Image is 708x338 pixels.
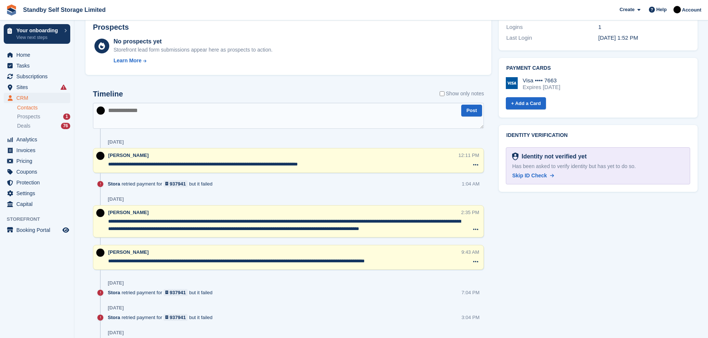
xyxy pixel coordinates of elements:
[108,180,216,187] div: retried payment for but it failed
[108,139,124,145] div: [DATE]
[4,188,70,198] a: menu
[113,37,272,46] div: No prospects yet
[598,35,638,41] time: 2025-03-28 13:52:25 UTC
[462,289,479,296] div: 7:04 PM
[16,167,61,177] span: Coupons
[673,6,681,13] img: Stephen Hambridge
[93,23,129,32] h2: Prospects
[440,90,444,98] input: Show only notes
[4,24,70,44] a: Your onboarding View next steps
[4,71,70,82] a: menu
[16,199,61,209] span: Capital
[96,152,104,160] img: Stephen Hambridge
[16,60,61,71] span: Tasks
[108,314,120,321] span: Stora
[512,152,518,161] img: Identity Verification Ready
[512,172,554,180] a: Skip ID Check
[461,105,482,117] button: Post
[4,156,70,166] a: menu
[17,113,70,121] a: Prospects 1
[4,82,70,92] a: menu
[598,23,690,32] div: 1
[108,152,149,158] span: [PERSON_NAME]
[16,134,61,145] span: Analytics
[4,167,70,177] a: menu
[620,6,634,13] span: Create
[17,122,70,130] a: Deals 76
[17,104,70,111] a: Contacts
[6,4,17,16] img: stora-icon-8386f47178a22dfd0bd8f6a31ec36ba5ce8667c1dd55bd0f319d3a0aa187defe.svg
[518,152,586,161] div: Identity not verified yet
[108,249,149,255] span: [PERSON_NAME]
[164,289,188,296] a: 937941
[63,114,70,120] div: 1
[4,93,70,103] a: menu
[170,180,186,187] div: 937941
[4,225,70,235] a: menu
[4,199,70,209] a: menu
[16,145,61,155] span: Invoices
[16,50,61,60] span: Home
[108,210,149,215] span: [PERSON_NAME]
[462,314,479,321] div: 3:04 PM
[506,23,598,32] div: Logins
[16,28,61,33] p: Your onboarding
[523,84,560,91] div: Expires [DATE]
[108,330,124,336] div: [DATE]
[61,84,67,90] i: Smart entry sync failures have occurred
[506,65,690,71] h2: Payment cards
[512,173,547,178] span: Skip ID Check
[459,152,479,159] div: 12:11 PM
[16,93,61,103] span: CRM
[108,314,216,321] div: retried payment for but it failed
[506,132,690,138] h2: Identity verification
[523,77,560,84] div: Visa •••• 7663
[440,90,484,98] label: Show only notes
[20,4,109,16] a: Standby Self Storage Limited
[108,180,120,187] span: Stora
[4,60,70,71] a: menu
[108,280,124,286] div: [DATE]
[16,177,61,188] span: Protection
[506,77,518,89] img: Visa Logo
[461,209,479,216] div: 2:35 PM
[16,188,61,198] span: Settings
[512,163,684,170] div: Has been asked to verify identity but has yet to do so.
[462,180,480,187] div: 1:04 AM
[16,82,61,92] span: Sites
[462,249,479,256] div: 9:43 AM
[16,225,61,235] span: Booking Portal
[97,106,105,115] img: Stephen Hambridge
[4,177,70,188] a: menu
[16,156,61,166] span: Pricing
[113,46,272,54] div: Storefront lead form submissions appear here as prospects to action.
[17,113,40,120] span: Prospects
[113,57,141,65] div: Learn More
[506,97,546,109] a: + Add a Card
[656,6,667,13] span: Help
[506,34,598,42] div: Last Login
[108,305,124,311] div: [DATE]
[7,216,74,223] span: Storefront
[108,289,216,296] div: retried payment for but it failed
[96,209,104,217] img: Stephen Hambridge
[61,226,70,234] a: Preview store
[113,57,272,65] a: Learn More
[16,71,61,82] span: Subscriptions
[61,123,70,129] div: 76
[17,122,30,129] span: Deals
[170,314,186,321] div: 937941
[4,50,70,60] a: menu
[682,6,701,14] span: Account
[170,289,186,296] div: 937941
[93,90,123,98] h2: Timeline
[96,249,104,257] img: Stephen Hambridge
[4,145,70,155] a: menu
[16,34,61,41] p: View next steps
[164,314,188,321] a: 937941
[108,289,120,296] span: Stora
[108,196,124,202] div: [DATE]
[4,134,70,145] a: menu
[164,180,188,187] a: 937941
